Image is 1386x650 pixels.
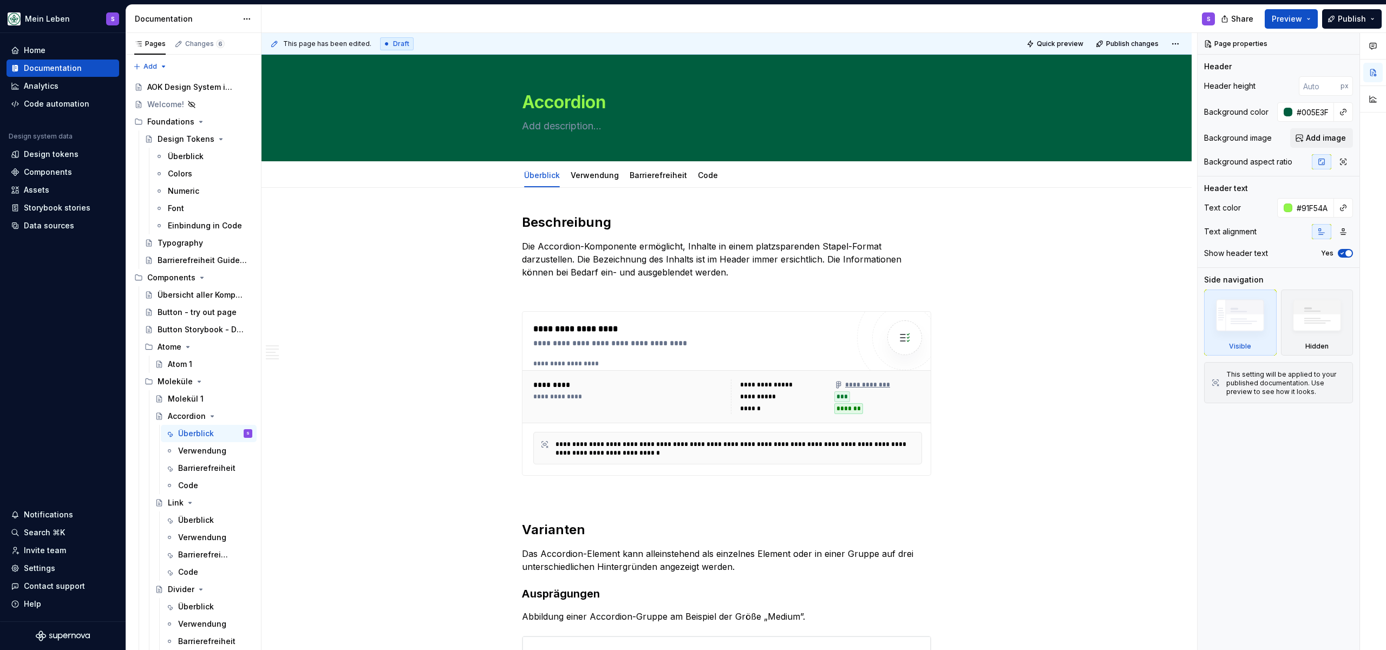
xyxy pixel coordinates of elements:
div: Überblick [178,428,214,439]
div: Barrierefreiheit [178,636,236,647]
div: Mein Leben [25,14,70,24]
label: Yes [1321,249,1333,258]
div: Link [168,497,184,508]
button: Contact support [6,577,119,595]
a: Einbindung in Code [151,217,257,234]
div: Text alignment [1204,226,1257,237]
input: Auto [1292,102,1334,122]
div: Button - try out page [158,307,237,318]
button: Notifications [6,506,119,523]
a: Verwendung [571,170,619,180]
div: Verwendung [178,619,226,629]
div: Numeric [168,186,199,196]
div: Data sources [24,220,74,231]
div: Moleküle [140,373,257,390]
input: Auto [1299,76,1341,96]
span: Quick preview [1037,40,1083,48]
span: Publish changes [1106,40,1159,48]
a: Barrierefreiheit [630,170,687,180]
a: Data sources [6,217,119,234]
div: Verwendung [178,532,226,543]
div: Search ⌘K [24,527,65,538]
div: This setting will be applied to your published documentation. Use preview to see how it looks. [1226,370,1346,396]
a: Divider [151,581,257,598]
a: Überblick [151,148,257,165]
svg: Supernova Logo [36,631,90,641]
button: Publish changes [1093,36,1163,51]
div: Hidden [1305,342,1329,351]
a: Settings [6,560,119,577]
div: Hidden [1281,290,1354,356]
a: AOK Design System in Arbeit [130,78,257,96]
button: Add [130,59,171,74]
div: Verwendung [178,445,226,456]
p: px [1341,82,1349,90]
div: Notifications [24,509,73,520]
div: Atome [158,342,181,352]
div: Moleküle [158,376,193,387]
a: Barrierefreiheit Guidelines [140,252,257,269]
a: Font [151,200,257,217]
div: Invite team [24,545,66,556]
div: Home [24,45,45,56]
div: Show header text [1204,248,1268,259]
div: AOK Design System in Arbeit [147,82,237,93]
div: Header [1204,61,1232,72]
a: Invite team [6,542,119,559]
h3: Ausprägungen [522,586,931,601]
div: Components [147,272,195,283]
a: Link [151,494,257,511]
a: Code [698,170,718,180]
p: Die Accordion-Komponente ermöglicht, Inhalte in einem platzsparenden Stapel-Format darzustellen. ... [522,240,931,279]
div: Foundations [147,116,194,127]
button: Publish [1322,9,1382,29]
a: Code automation [6,95,119,113]
div: Atom 1 [168,359,192,370]
div: Code [178,480,198,491]
a: Home [6,42,119,59]
a: Verwendung [161,615,257,633]
div: Barrierefreiheit Guidelines [158,255,247,266]
div: Überblick [178,515,214,526]
div: Pages [134,40,166,48]
button: Mein LebenS [2,7,123,30]
div: Design system data [9,132,73,141]
span: Add [143,62,157,71]
div: Barrierefreiheit [178,549,231,560]
div: Visible [1204,290,1277,356]
div: Code [694,163,722,186]
div: Changes [185,40,225,48]
div: Button Storybook - Durchstich! [158,324,247,335]
a: Atom 1 [151,356,257,373]
span: Add image [1306,133,1346,143]
div: S [111,15,115,23]
a: Components [6,163,119,181]
div: Typography [158,238,203,248]
span: Publish [1338,14,1366,24]
div: Help [24,599,41,609]
a: Welcome! [130,96,257,113]
a: Barrierefreiheit [161,633,257,650]
a: Documentation [6,60,119,77]
div: Überblick [520,163,564,186]
span: Preview [1272,14,1302,24]
div: Documentation [135,14,237,24]
a: Verwendung [161,442,257,459]
div: Background image [1204,133,1272,143]
a: Code [161,477,257,494]
div: Settings [24,563,55,574]
a: Überblick [161,598,257,615]
div: Divider [168,584,194,595]
div: Side navigation [1204,274,1264,285]
div: Atome [140,338,257,356]
div: Barrierefreiheit [625,163,691,186]
a: Button - try out page [140,304,257,321]
span: Draft [393,40,409,48]
div: Header text [1204,183,1248,194]
p: Das Accordion-Element kann alleinstehend als einzelnes Element oder in einer Gruppe auf drei unte... [522,547,931,573]
a: ÜberblickS [161,425,257,442]
a: Colors [151,165,257,182]
div: Molekül 1 [168,393,204,404]
div: Verwendung [566,163,623,186]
